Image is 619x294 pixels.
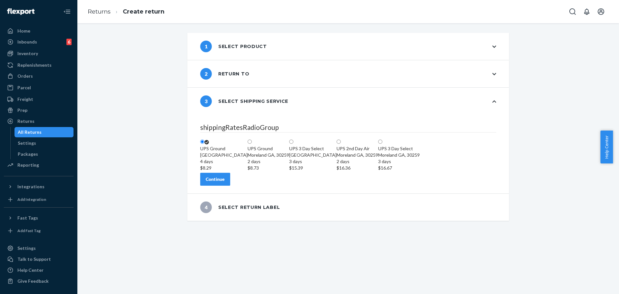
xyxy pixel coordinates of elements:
a: Packages [15,149,74,159]
button: Continue [200,173,230,186]
button: Talk to Support [4,254,74,264]
div: UPS Ground [248,145,289,152]
div: $8.73 [248,165,289,171]
div: Add Integration [17,197,46,202]
a: Replenishments [4,60,74,70]
input: UPS 3 Day SelectMoreland GA, 302593 days$16.67 [378,140,382,144]
a: Freight [4,94,74,104]
div: Continue [206,176,225,182]
div: Reporting [17,162,39,168]
a: Home [4,26,74,36]
div: Home [17,28,30,34]
input: UPS Ground[GEOGRAPHIC_DATA]4 days$8.29 [200,140,204,144]
div: All Returns [18,129,42,135]
div: Replenishments [17,62,52,68]
span: 2 [200,68,212,80]
span: 4 [200,201,212,213]
a: Create return [123,8,164,15]
input: UPS 3 Day Select[GEOGRAPHIC_DATA]3 days$15.39 [289,140,293,144]
legend: shippingRatesRadioGroup [200,122,496,132]
div: $8.29 [200,165,248,171]
button: Open notifications [580,5,593,18]
a: Settings [15,138,74,148]
div: Help Center [17,267,44,273]
input: UPS GroundMoreland GA, 302592 days$8.73 [248,140,252,144]
div: Returns [17,118,34,124]
div: Fast Tags [17,215,38,221]
button: Open account menu [594,5,607,18]
div: Select product [200,41,267,52]
button: Integrations [4,181,74,192]
div: Talk to Support [17,256,51,262]
div: Select return label [200,201,280,213]
a: Add Integration [4,194,74,205]
div: UPS Ground [200,145,248,152]
input: UPS 2nd Day AirMoreland GA, 302592 days$16.36 [337,140,341,144]
div: Add Fast Tag [17,228,41,233]
div: Settings [17,245,36,251]
button: Open Search Box [566,5,579,18]
div: Inventory [17,50,38,57]
span: Support [13,5,36,10]
button: Help Center [600,131,613,163]
div: Orders [17,73,33,79]
div: Inbounds [17,39,37,45]
a: Returns [88,8,111,15]
a: All Returns [15,127,74,137]
div: Moreland GA, 30259 [337,152,378,171]
a: Add Fast Tag [4,226,74,236]
div: Prep [17,107,27,113]
div: Moreland GA, 30259 [248,152,289,171]
button: Give Feedback [4,276,74,286]
div: Integrations [17,183,44,190]
button: Close Navigation [61,5,74,18]
a: Inbounds6 [4,37,74,47]
span: 3 [200,95,212,107]
span: 1 [200,41,212,52]
img: Flexport logo [7,8,34,15]
div: $16.36 [337,165,378,171]
div: UPS 3 Day Select [378,145,420,152]
div: 3 days [289,158,337,165]
div: [GEOGRAPHIC_DATA] [289,152,337,171]
div: $16.67 [378,165,420,171]
div: 6 [66,39,72,45]
div: [GEOGRAPHIC_DATA] [200,152,248,171]
a: Help Center [4,265,74,275]
div: Parcel [17,84,31,91]
a: Parcel [4,83,74,93]
div: UPS 3 Day Select [289,145,337,152]
div: Packages [18,151,38,157]
a: Reporting [4,160,74,170]
div: Moreland GA, 30259 [378,152,420,171]
div: Return to [200,68,249,80]
div: $15.39 [289,165,337,171]
div: Freight [17,96,33,103]
div: 2 days [248,158,289,165]
div: Select shipping service [200,95,288,107]
a: Inventory [4,48,74,59]
a: Returns [4,116,74,126]
a: Prep [4,105,74,115]
div: UPS 2nd Day Air [337,145,378,152]
div: 3 days [378,158,420,165]
button: Fast Tags [4,213,74,223]
div: Give Feedback [17,278,49,284]
div: 4 days [200,158,248,165]
a: Orders [4,71,74,81]
div: 2 days [337,158,378,165]
ol: breadcrumbs [83,2,170,21]
div: Settings [18,140,36,146]
a: Settings [4,243,74,253]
